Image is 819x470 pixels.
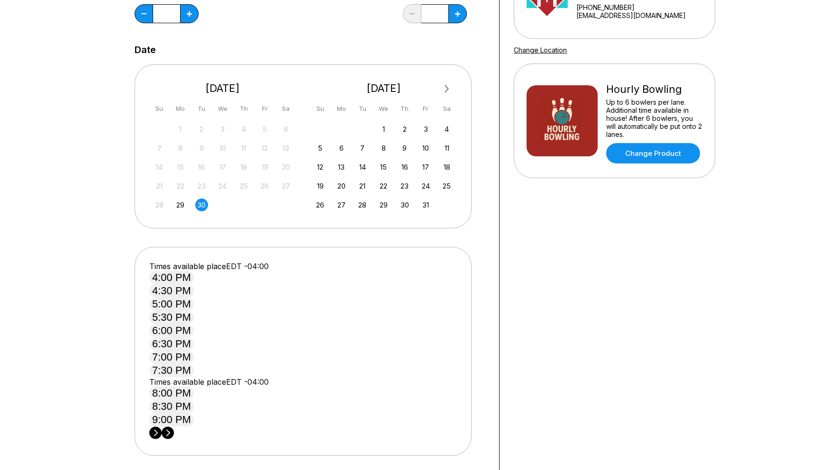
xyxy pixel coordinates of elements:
[335,180,348,192] div: Choose Monday, October 20th, 2025
[153,142,166,154] div: Not available Sunday, September 7th, 2025
[153,161,166,173] div: Not available Sunday, September 14th, 2025
[216,142,229,154] div: Not available Wednesday, September 10th, 2025
[149,351,194,364] button: 7:00 PM
[398,123,411,136] div: Choose Thursday, October 2nd, 2025
[226,262,269,271] span: EDT -04:00
[237,161,250,173] div: Not available Thursday, September 18th, 2025
[398,180,411,192] div: Choose Thursday, October 23rd, 2025
[149,364,194,377] button: 7:30 PM
[195,102,208,115] div: Tu
[335,102,348,115] div: Mo
[419,142,432,154] div: Choose Friday, October 10th, 2025
[149,337,194,351] button: 6:30 PM
[149,271,194,284] button: 4:00 PM
[149,400,194,413] button: 8:30 PM
[314,161,327,173] div: Choose Sunday, October 12th, 2025
[377,199,390,211] div: Choose Wednesday, October 29th, 2025
[356,180,369,192] div: Choose Tuesday, October 21st, 2025
[419,102,432,115] div: Fr
[377,102,390,115] div: We
[398,102,411,115] div: Th
[258,102,271,115] div: Fr
[216,123,229,136] div: Not available Wednesday, September 3rd, 2025
[258,161,271,173] div: Not available Friday, September 19th, 2025
[314,142,327,154] div: Choose Sunday, October 5th, 2025
[174,102,187,115] div: Mo
[216,102,229,115] div: We
[149,284,194,298] button: 4:30 PM
[606,98,702,138] div: Up to 6 bowlers per lane. Additional time available in house! After 6 bowlers, you will automatic...
[440,142,453,154] div: Choose Saturday, October 11th, 2025
[314,102,327,115] div: Su
[419,199,432,211] div: Choose Friday, October 31st, 2025
[440,161,453,173] div: Choose Saturday, October 18th, 2025
[149,324,194,337] button: 6:00 PM
[149,311,194,324] button: 5:30 PM
[398,142,411,154] div: Choose Thursday, October 9th, 2025
[258,142,271,154] div: Not available Friday, September 12th, 2025
[237,180,250,192] div: Not available Thursday, September 25th, 2025
[314,199,327,211] div: Choose Sunday, October 26th, 2025
[149,377,226,387] span: Times available place
[377,123,390,136] div: Choose Wednesday, October 1st, 2025
[310,82,457,95] div: [DATE]
[216,180,229,192] div: Not available Wednesday, September 24th, 2025
[356,199,369,211] div: Choose Tuesday, October 28th, 2025
[149,82,296,95] div: [DATE]
[335,142,348,154] div: Choose Monday, October 6th, 2025
[195,161,208,173] div: Not available Tuesday, September 16th, 2025
[576,11,711,19] a: [EMAIL_ADDRESS][DOMAIN_NAME]
[174,161,187,173] div: Not available Monday, September 15th, 2025
[174,180,187,192] div: Not available Monday, September 22nd, 2025
[280,180,292,192] div: Not available Saturday, September 27th, 2025
[237,123,250,136] div: Not available Thursday, September 4th, 2025
[174,199,187,211] div: Choose Monday, September 29th, 2025
[149,298,194,311] button: 5:00 PM
[440,102,453,115] div: Sa
[335,161,348,173] div: Choose Monday, October 13th, 2025
[440,123,453,136] div: Choose Saturday, October 4th, 2025
[356,142,369,154] div: Choose Tuesday, October 7th, 2025
[314,180,327,192] div: Choose Sunday, October 19th, 2025
[419,123,432,136] div: Choose Friday, October 3rd, 2025
[195,199,208,211] div: Choose Tuesday, September 30th, 2025
[335,199,348,211] div: Choose Monday, October 27th, 2025
[280,161,292,173] div: Not available Saturday, September 20th, 2025
[377,161,390,173] div: Choose Wednesday, October 15th, 2025
[174,123,187,136] div: Not available Monday, September 1st, 2025
[195,123,208,136] div: Not available Tuesday, September 2nd, 2025
[313,122,455,211] div: month 2025-10
[527,85,598,156] img: Hourly Bowling
[153,102,166,115] div: Su
[439,81,455,97] button: Next Month
[149,387,194,400] button: 8:00 PM
[174,142,187,154] div: Not available Monday, September 8th, 2025
[195,142,208,154] div: Not available Tuesday, September 9th, 2025
[606,83,702,96] div: Hourly Bowling
[216,161,229,173] div: Not available Wednesday, September 17th, 2025
[419,180,432,192] div: Choose Friday, October 24th, 2025
[258,180,271,192] div: Not available Friday, September 26th, 2025
[606,143,700,163] a: Change Product
[398,199,411,211] div: Choose Thursday, October 30th, 2025
[280,102,292,115] div: Sa
[258,123,271,136] div: Not available Friday, September 5th, 2025
[440,180,453,192] div: Choose Saturday, October 25th, 2025
[280,123,292,136] div: Not available Saturday, September 6th, 2025
[152,122,294,211] div: month 2025-09
[237,102,250,115] div: Th
[514,46,567,54] a: Change Location
[135,45,156,55] label: Date
[377,180,390,192] div: Choose Wednesday, October 22nd, 2025
[153,199,166,211] div: Not available Sunday, September 28th, 2025
[149,413,194,426] button: 9:00 PM
[226,377,269,387] span: EDT -04:00
[237,142,250,154] div: Not available Thursday, September 11th, 2025
[149,262,226,271] span: Times available place
[377,142,390,154] div: Choose Wednesday, October 8th, 2025
[419,161,432,173] div: Choose Friday, October 17th, 2025
[195,180,208,192] div: Not available Tuesday, September 23rd, 2025
[280,142,292,154] div: Not available Saturday, September 13th, 2025
[576,3,711,11] div: [PHONE_NUMBER]
[398,161,411,173] div: Choose Thursday, October 16th, 2025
